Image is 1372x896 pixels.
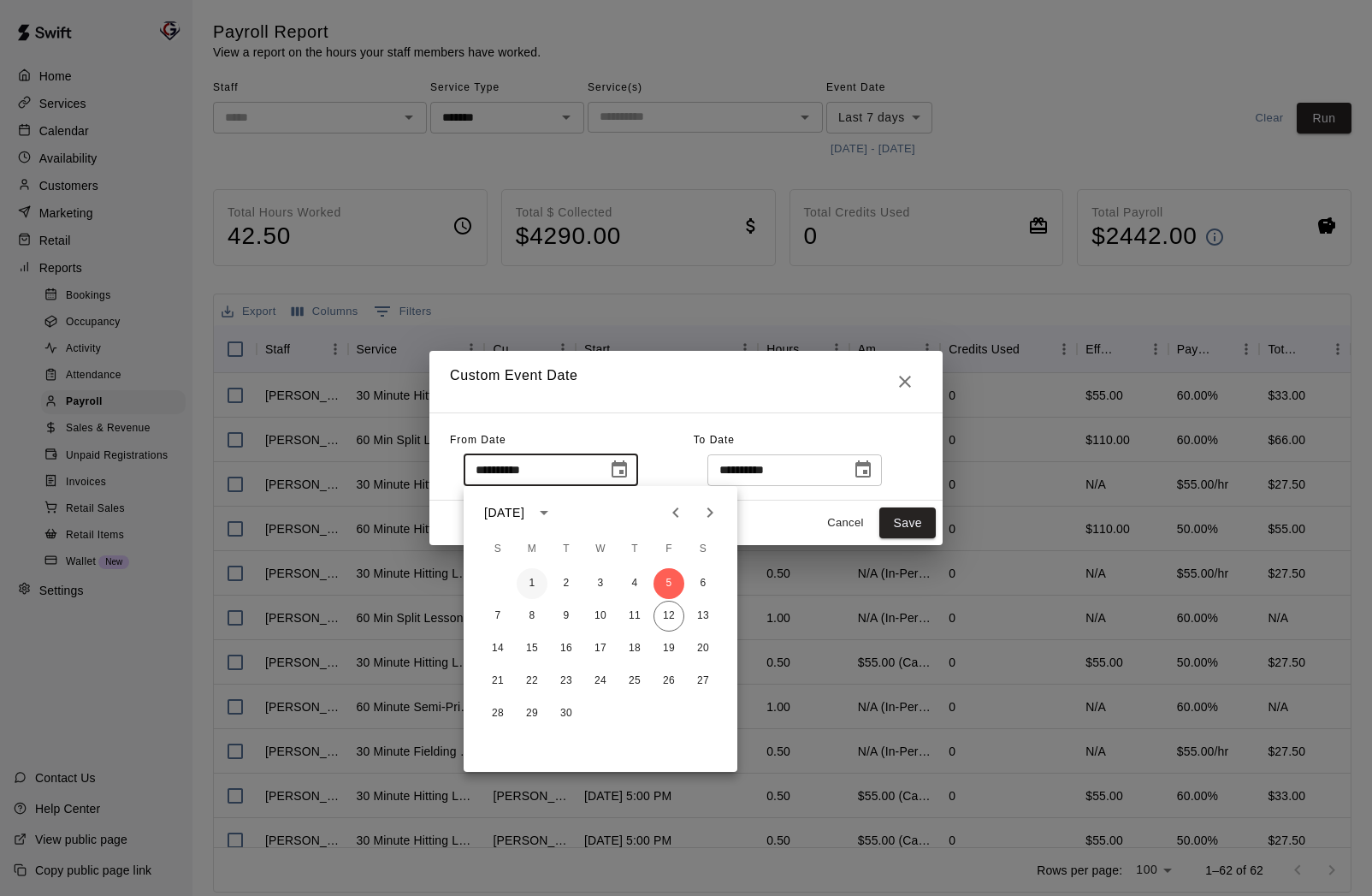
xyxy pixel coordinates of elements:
[694,434,735,446] span: To Date
[653,601,684,632] button: 12
[450,434,506,446] span: From Date
[482,666,513,697] button: 21
[619,633,650,664] button: 18
[551,601,582,632] button: 9
[585,568,616,599] button: 3
[517,666,547,697] button: 22
[659,495,693,530] button: Previous month
[653,532,684,567] span: Friday
[653,633,684,664] button: 19
[517,601,547,632] button: 8
[888,365,922,399] button: Close
[585,532,616,567] span: Wednesday
[517,633,547,664] button: 15
[619,568,650,599] button: 4
[551,698,582,729] button: 30
[585,601,616,632] button: 10
[517,698,547,729] button: 29
[619,532,650,567] span: Thursday
[693,495,727,530] button: Next month
[551,666,582,697] button: 23
[619,666,650,697] button: 25
[688,666,719,697] button: 27
[688,633,719,664] button: 20
[429,351,943,412] h2: Custom Event Date
[653,666,684,697] button: 26
[602,453,636,487] button: Choose date, selected date is Sep 5, 2025
[879,507,936,539] button: Save
[517,532,547,567] span: Monday
[688,532,719,567] span: Saturday
[619,601,650,632] button: 11
[482,633,513,664] button: 14
[482,698,513,729] button: 28
[818,510,872,537] button: Cancel
[551,633,582,664] button: 16
[846,453,880,487] button: Choose date, selected date is Sep 12, 2025
[484,504,524,522] div: [DATE]
[585,633,616,664] button: 17
[551,532,582,567] span: Tuesday
[688,601,719,632] button: 13
[653,568,684,599] button: 5
[585,666,616,697] button: 24
[529,498,559,527] button: calendar view is open, switch to year view
[551,568,582,599] button: 2
[517,568,547,599] button: 1
[482,601,513,632] button: 7
[482,532,513,567] span: Sunday
[688,568,719,599] button: 6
